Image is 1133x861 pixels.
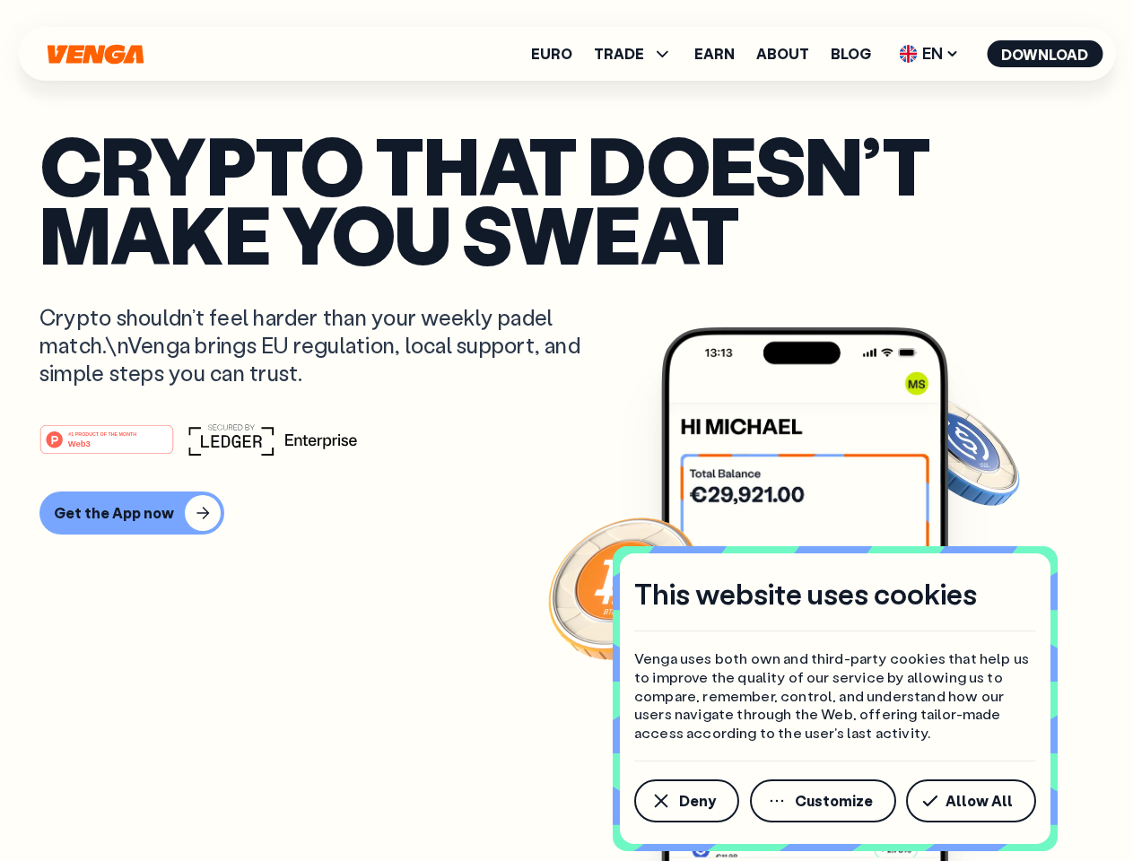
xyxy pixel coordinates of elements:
button: Get the App now [39,491,224,535]
span: TRADE [594,43,673,65]
img: USDC coin [894,386,1024,515]
img: flag-uk [899,45,917,63]
tspan: Web3 [68,438,91,448]
span: Customize [795,794,873,808]
a: Get the App now [39,491,1094,535]
span: TRADE [594,47,644,61]
a: #1 PRODUCT OF THE MONTHWeb3 [39,435,174,458]
tspan: #1 PRODUCT OF THE MONTH [68,430,136,436]
a: About [756,47,809,61]
a: Blog [831,47,871,61]
a: Earn [694,47,735,61]
svg: Home [45,44,145,65]
img: Bitcoin [545,507,706,668]
button: Download [987,40,1102,67]
span: EN [893,39,965,68]
p: Venga uses both own and third-party cookies that help us to improve the quality of our service by... [634,649,1036,743]
p: Crypto shouldn’t feel harder than your weekly padel match.\nVenga brings EU regulation, local sup... [39,303,606,387]
button: Deny [634,779,739,822]
a: Euro [531,47,572,61]
span: Deny [679,794,716,808]
div: Get the App now [54,504,174,522]
button: Allow All [906,779,1036,822]
button: Customize [750,779,896,822]
span: Allow All [946,794,1013,808]
p: Crypto that doesn’t make you sweat [39,130,1094,267]
h4: This website uses cookies [634,575,977,613]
